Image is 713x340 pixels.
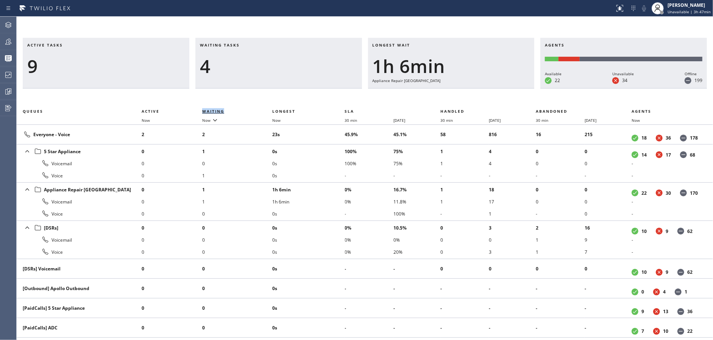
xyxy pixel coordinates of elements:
[393,118,405,123] span: [DATE]
[641,228,647,234] dd: 10
[641,135,647,141] dd: 18
[680,151,687,158] dt: Offline
[23,146,136,157] div: 5 Star Appliance
[142,322,202,334] li: 0
[393,169,440,182] li: -
[202,109,224,114] span: Waiting
[536,145,584,157] li: 0
[345,183,393,196] li: 0%
[142,283,202,295] li: 0
[142,129,202,141] li: 2
[142,183,202,196] li: 0
[23,222,136,233] div: [DSRs]
[202,302,272,314] li: 0
[585,129,632,141] li: 215
[142,157,202,169] li: 0
[272,222,345,234] li: 0s
[489,263,536,275] li: 0
[639,3,649,14] button: Mute
[440,129,489,141] li: 58
[489,234,536,246] li: 0
[23,247,136,256] div: Voice
[489,222,536,234] li: 3
[272,234,345,246] li: 0s
[675,289,682,295] dt: Offline
[685,70,702,77] div: Offline
[489,208,536,220] li: 1
[585,263,632,275] li: 0
[677,328,684,335] dt: Offline
[536,183,584,196] li: 0
[345,208,393,220] li: -
[23,305,136,311] div: [PaidCalls] 5 Star Appliance
[690,135,698,141] dd: 178
[345,109,354,114] span: SLA
[272,196,345,208] li: 1h 6min
[632,135,638,141] dt: Available
[393,246,440,258] li: 20%
[373,77,530,84] div: Appliance Repair [GEOGRAPHIC_DATA]
[272,208,345,220] li: 0s
[536,169,584,182] li: -
[393,263,440,275] li: -
[632,189,638,196] dt: Available
[440,234,489,246] li: 0
[142,234,202,246] li: 0
[489,118,501,123] span: [DATE]
[585,208,632,220] li: 0
[393,222,440,234] li: 10.5%
[585,183,632,196] li: 0
[202,183,272,196] li: 1
[440,208,489,220] li: -
[641,269,647,275] dd: 10
[393,302,440,314] li: -
[345,145,393,157] li: 100%
[440,183,489,196] li: 1
[440,222,489,234] li: 0
[663,289,666,295] dd: 4
[585,322,632,334] li: -
[666,190,671,196] dd: 30
[666,135,671,141] dd: 36
[202,234,272,246] li: 0
[393,322,440,334] li: -
[585,145,632,157] li: 0
[680,189,687,196] dt: Offline
[23,109,43,114] span: Queues
[632,118,640,123] span: Now
[612,70,634,77] div: Unavailable
[393,145,440,157] li: 75%
[202,263,272,275] li: 0
[373,55,530,77] div: 1h 6min
[23,184,136,195] div: Appliance Repair [GEOGRAPHIC_DATA]
[393,129,440,141] li: 45.1%
[545,70,562,77] div: Available
[545,77,552,84] dt: Available
[202,129,272,141] li: 2
[373,42,410,48] span: Longest wait
[142,302,202,314] li: 0
[685,289,687,295] dd: 1
[612,77,619,84] dt: Unavailable
[142,263,202,275] li: 0
[345,283,393,295] li: -
[393,234,440,246] li: 0%
[272,283,345,295] li: 0s
[272,302,345,314] li: 0s
[632,208,704,220] li: -
[23,159,136,168] div: Voicemail
[393,183,440,196] li: 16.7%
[440,283,489,295] li: -
[345,322,393,334] li: -
[687,328,693,334] dd: 22
[202,246,272,258] li: 0
[690,152,695,158] dd: 68
[632,328,638,335] dt: Available
[536,109,567,114] span: Abandoned
[656,151,663,158] dt: Unavailable
[632,109,651,114] span: Agents
[580,57,702,61] div: Offline: 199
[393,196,440,208] li: 11.8%
[632,289,638,295] dt: Available
[23,285,136,292] div: [Outbound] Apollo Outbound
